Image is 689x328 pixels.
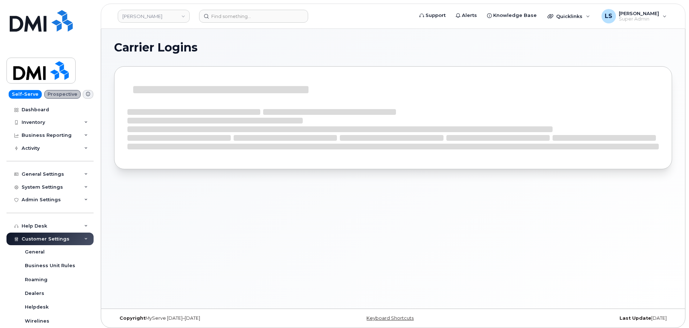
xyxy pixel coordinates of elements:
span: Carrier Logins [114,42,198,53]
strong: Last Update [620,315,651,321]
a: Keyboard Shortcuts [366,315,414,321]
div: MyServe [DATE]–[DATE] [114,315,300,321]
strong: Copyright [120,315,145,321]
div: [DATE] [486,315,672,321]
